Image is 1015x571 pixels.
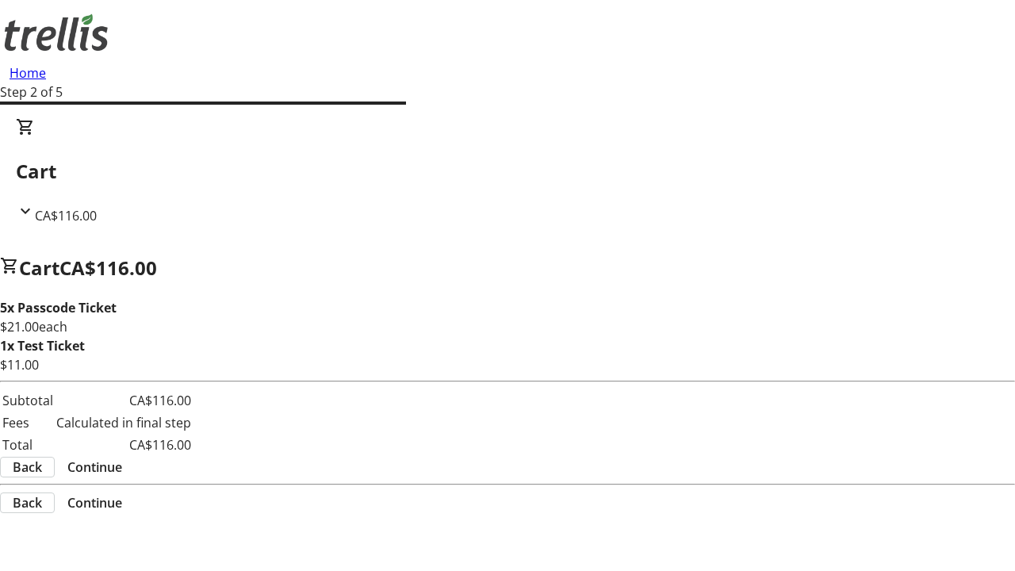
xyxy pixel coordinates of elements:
[56,412,192,433] td: Calculated in final step
[59,255,157,281] span: CA$116.00
[16,117,999,225] div: CartCA$116.00
[67,458,122,477] span: Continue
[2,412,54,433] td: Fees
[13,493,42,512] span: Back
[55,493,135,512] button: Continue
[56,390,192,411] td: CA$116.00
[19,255,59,281] span: Cart
[2,435,54,455] td: Total
[35,207,97,224] span: CA$116.00
[16,157,999,186] h2: Cart
[2,390,54,411] td: Subtotal
[67,493,122,512] span: Continue
[56,435,192,455] td: CA$116.00
[55,458,135,477] button: Continue
[13,458,42,477] span: Back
